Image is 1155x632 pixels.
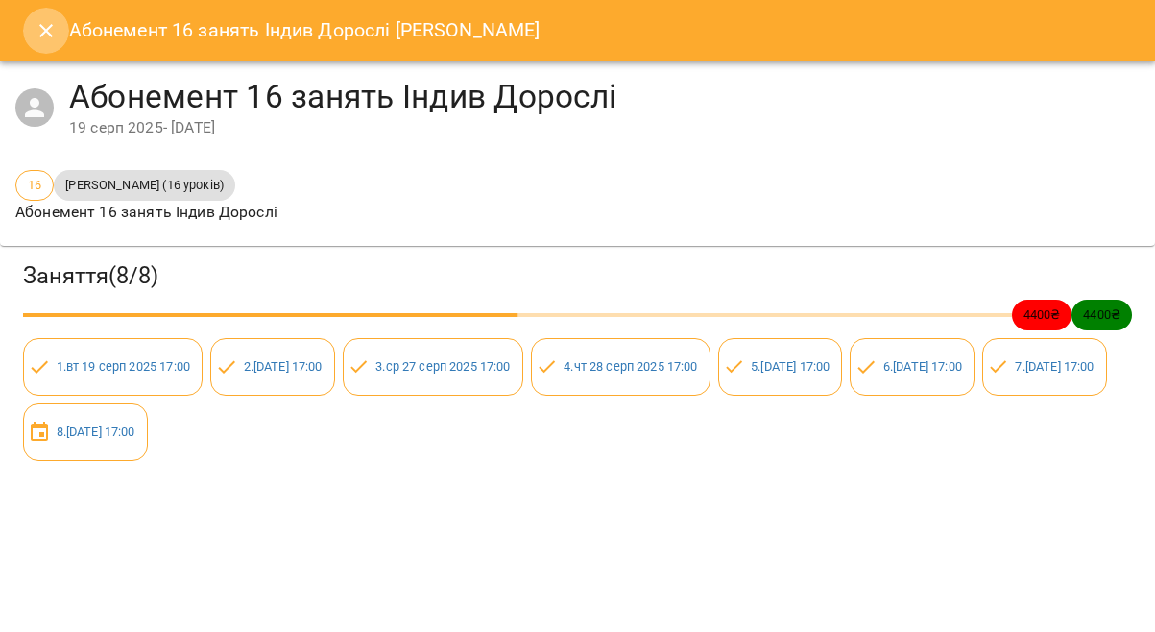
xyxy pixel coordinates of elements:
a: 1.вт 19 серп 2025 17:00 [57,359,190,374]
button: Close [23,8,69,54]
div: 19 серп 2025 - [DATE] [69,116,1140,139]
a: 2.[DATE] 17:00 [244,359,323,374]
h6: Абонемент 16 занять Індив Дорослі [PERSON_NAME] [69,15,541,45]
p: Абонемент 16 занять Індив Дорослі [15,201,277,224]
span: 4400 ₴ [1071,305,1132,324]
a: 8.[DATE] 17:00 [57,425,135,439]
h4: Абонемент 16 занять Індив Дорослі [69,77,1140,116]
a: 7.[DATE] 17:00 [1015,359,1094,374]
a: 4.чт 28 серп 2025 17:00 [564,359,697,374]
span: [PERSON_NAME] (16 уроків) [54,176,235,194]
h3: Заняття ( 8 / 8 ) [23,261,1132,291]
a: 3.ср 27 серп 2025 17:00 [375,359,510,374]
a: 6.[DATE] 17:00 [883,359,962,374]
a: 5.[DATE] 17:00 [751,359,830,374]
span: 16 [16,176,53,194]
span: 4400 ₴ [1012,305,1072,324]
